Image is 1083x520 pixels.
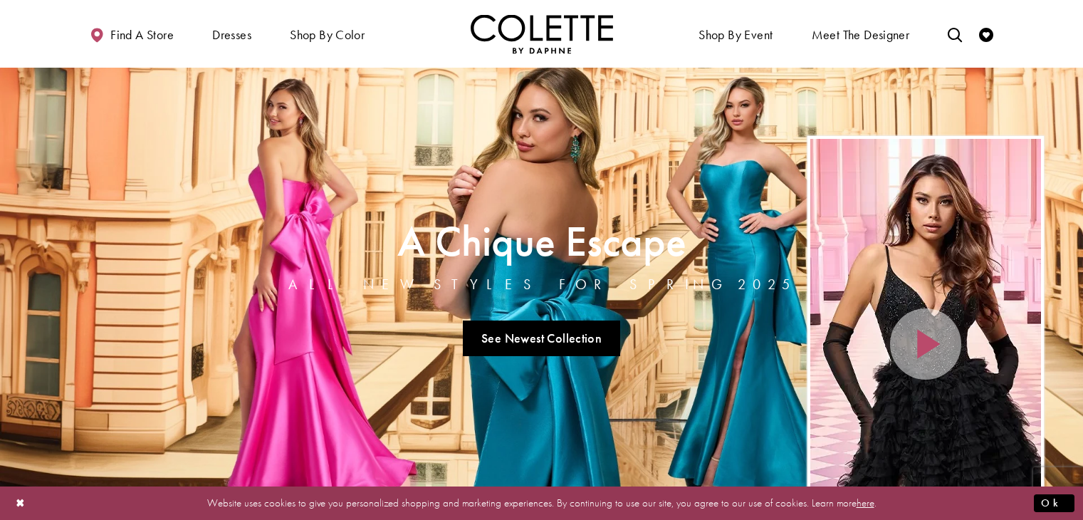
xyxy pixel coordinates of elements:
span: Dresses [212,28,251,42]
a: Check Wishlist [975,14,997,53]
span: Find a store [110,28,174,42]
img: Colette by Daphne [471,14,613,53]
ul: Slider Links [284,315,800,362]
span: Shop By Event [695,14,776,53]
a: See Newest Collection A Chique Escape All New Styles For Spring 2025 [463,321,621,356]
a: Find a store [86,14,177,53]
button: Close Dialog [9,491,33,516]
p: Website uses cookies to give you personalized shopping and marketing experiences. By continuing t... [103,494,980,513]
a: Meet the designer [808,14,914,53]
span: Meet the designer [812,28,910,42]
a: Toggle search [944,14,966,53]
span: Shop by color [286,14,368,53]
a: here [857,496,874,510]
span: Dresses [209,14,255,53]
span: Shop by color [290,28,365,42]
button: Submit Dialog [1034,494,1074,512]
a: Visit Home Page [471,14,613,53]
span: Shop By Event [699,28,773,42]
